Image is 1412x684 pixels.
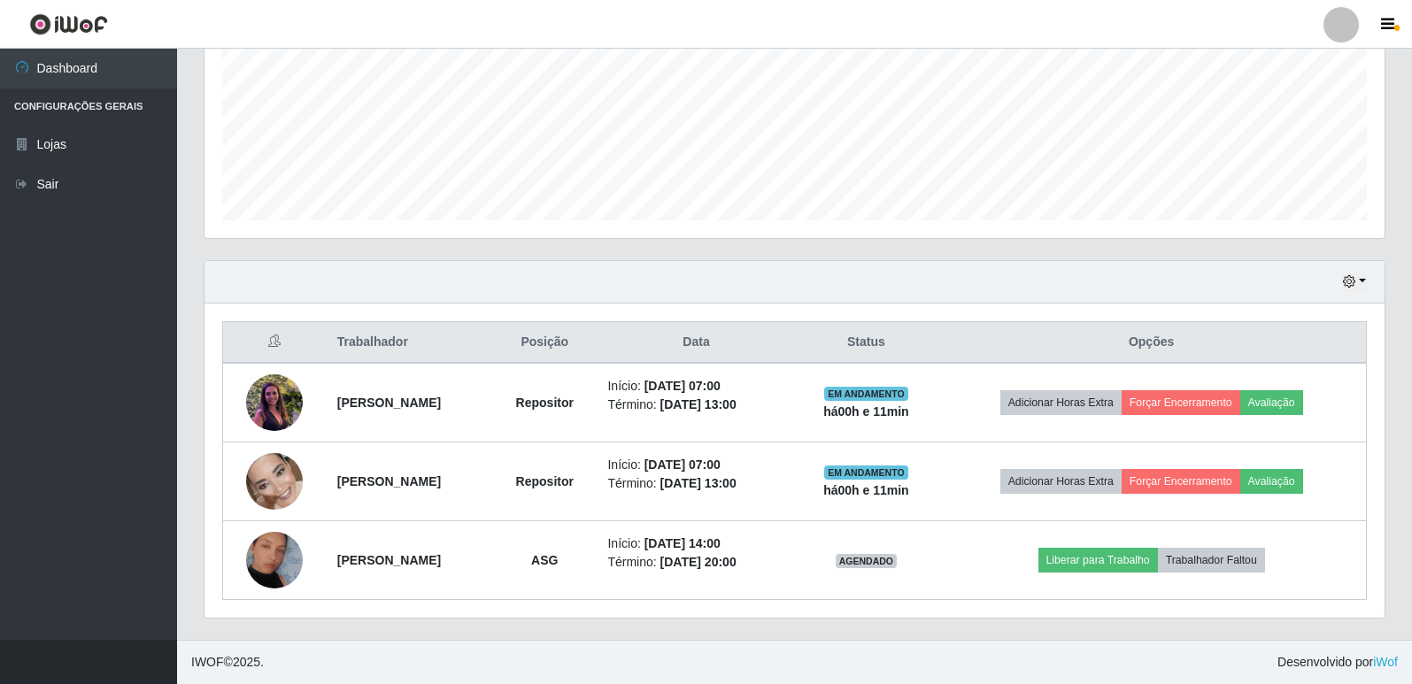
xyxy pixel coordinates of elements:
[1158,548,1265,573] button: Trabalhador Faltou
[1373,655,1398,669] a: iWof
[29,13,108,35] img: CoreUI Logo
[660,476,737,490] time: [DATE] 13:00
[937,322,1366,364] th: Opções
[607,534,784,553] li: Início:
[796,322,937,364] th: Status
[492,322,597,364] th: Posição
[337,474,441,488] strong: [PERSON_NAME]
[1277,653,1398,672] span: Desenvolvido por
[246,342,303,465] img: 1757006395686.jpeg
[644,457,721,472] time: [DATE] 07:00
[607,396,784,414] li: Término:
[607,474,784,493] li: Término:
[337,396,441,410] strong: [PERSON_NAME]
[824,465,908,480] span: EM ANDAMENTO
[1240,390,1303,415] button: Avaliação
[644,379,721,393] time: [DATE] 07:00
[836,554,898,568] span: AGENDADO
[191,653,264,672] span: © 2025 .
[1000,469,1122,494] button: Adicionar Horas Extra
[1038,548,1158,573] button: Liberar para Trabalho
[824,387,908,401] span: EM ANDAMENTO
[607,553,784,572] li: Término:
[191,655,224,669] span: IWOF
[246,419,303,544] img: 1757598806047.jpeg
[1000,390,1122,415] button: Adicionar Horas Extra
[660,397,737,411] time: [DATE] 13:00
[1240,469,1303,494] button: Avaliação
[516,474,574,488] strong: Repositor
[327,322,492,364] th: Trabalhador
[607,377,784,396] li: Início:
[337,553,441,567] strong: [PERSON_NAME]
[1122,390,1240,415] button: Forçar Encerramento
[644,536,721,550] time: [DATE] 14:00
[823,404,909,419] strong: há 00 h e 11 min
[531,553,558,567] strong: ASG
[597,322,795,364] th: Data
[607,456,784,474] li: Início:
[823,483,909,497] strong: há 00 h e 11 min
[516,396,574,410] strong: Repositor
[1122,469,1240,494] button: Forçar Encerramento
[660,555,737,569] time: [DATE] 20:00
[246,510,303,611] img: 1755853251754.jpeg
